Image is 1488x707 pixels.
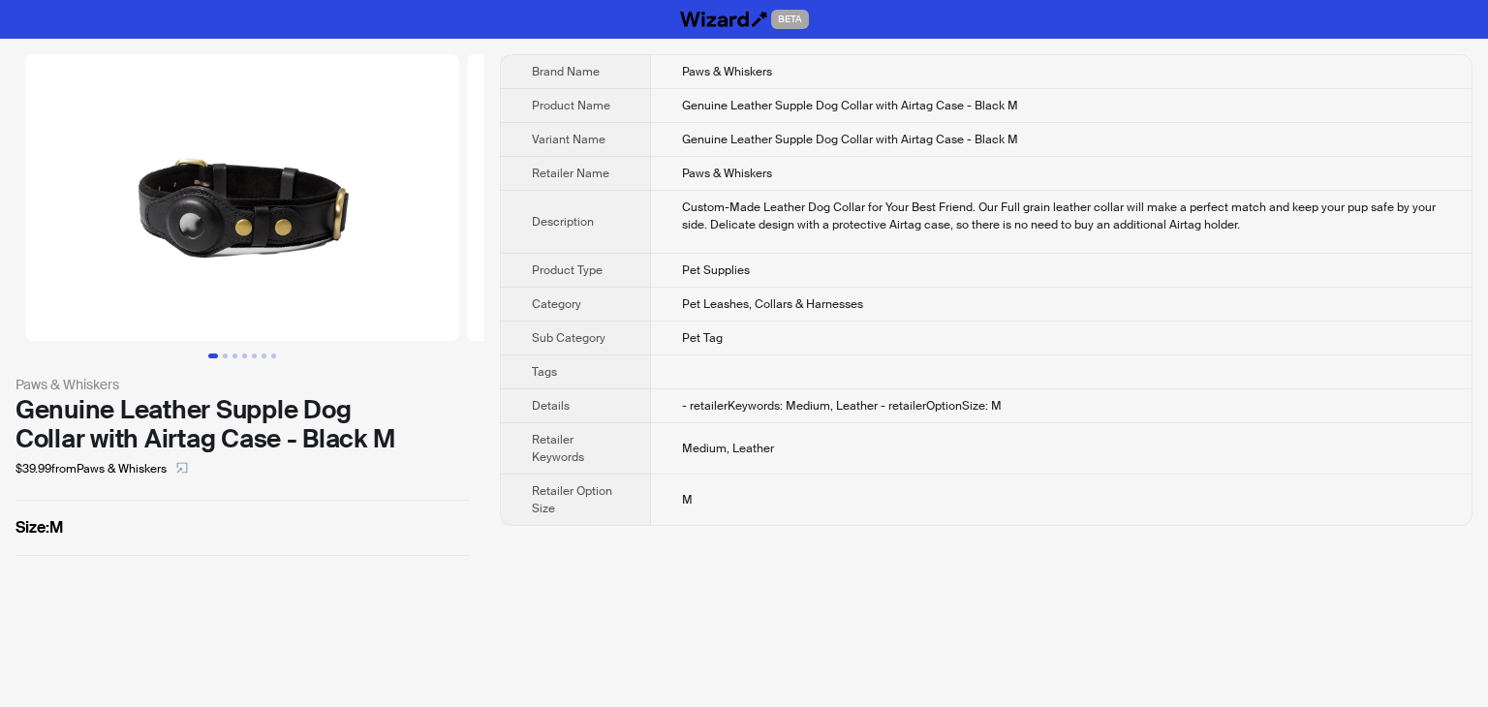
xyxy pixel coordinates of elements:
span: M [682,492,693,507]
span: - retailerKeywords: Medium, Leather - retailerOptionSize: M [682,398,1002,414]
span: Sub Category [532,330,605,346]
div: Genuine Leather Supple Dog Collar with Airtag Case - Black M [15,395,469,453]
span: Paws & Whiskers [682,166,772,181]
span: Retailer Option Size [532,483,612,516]
span: Retailer Name [532,166,609,181]
div: Custom-Made Leather Dog Collar for Your Best Friend. Our Full grain leather collar will make a pe... [682,199,1441,233]
span: Pet Tag [682,330,723,346]
span: Tags [532,364,557,380]
button: Go to slide 1 [208,353,218,358]
span: Pet Supplies [682,262,750,278]
span: Genuine Leather Supple Dog Collar with Airtag Case - Black M [682,98,1018,113]
span: Description [532,214,594,230]
label: M [15,516,469,539]
img: Genuine Leather Supple Dog Collar with Airtag Case - Black M Genuine Leather Supple Dog Collar wi... [25,54,459,341]
span: Size : [15,517,49,538]
img: Genuine Leather Supple Dog Collar with Airtag Case - Black M Genuine Leather Supple Dog Collar wi... [467,54,901,341]
span: Medium, Leather [682,441,774,456]
span: Brand Name [532,64,600,79]
span: select [176,462,188,474]
span: Category [532,296,581,312]
div: $39.99 from Paws & Whiskers [15,453,469,484]
button: Go to slide 2 [223,353,228,358]
div: Paws & Whiskers [15,374,469,395]
span: Pet Leashes, Collars & Harnesses [682,296,863,312]
span: Product Name [532,98,610,113]
button: Go to slide 4 [242,353,247,358]
span: BETA [771,10,809,29]
span: Details [532,398,570,414]
span: Paws & Whiskers [682,64,772,79]
button: Go to slide 3 [232,353,237,358]
span: Genuine Leather Supple Dog Collar with Airtag Case - Black M [682,132,1018,147]
span: Variant Name [532,132,605,147]
button: Go to slide 7 [271,353,276,358]
span: Product Type [532,262,603,278]
button: Go to slide 5 [252,353,257,358]
span: Retailer Keywords [532,432,584,465]
button: Go to slide 6 [262,353,266,358]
